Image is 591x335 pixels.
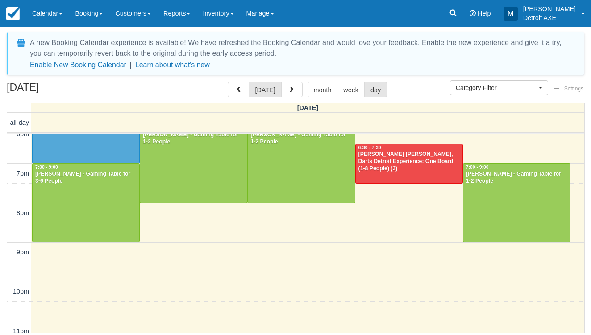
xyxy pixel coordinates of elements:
span: | [130,61,132,69]
h2: [DATE] [7,82,120,98]
a: 7:00 - 9:00[PERSON_NAME] - Gaming Table for 3-6 People [32,163,140,242]
button: day [364,82,387,97]
div: M [504,7,518,21]
a: Learn about what's new [135,61,210,69]
div: [PERSON_NAME] - Gaming Table for 1-2 People [142,131,245,146]
span: 7:00 - 9:00 [466,165,489,170]
span: all-day [10,119,29,126]
div: [PERSON_NAME] - Gaming Table for 3-6 People [35,171,137,185]
span: 6pm [17,131,29,138]
span: 6:30 - 7:30 [358,145,381,150]
img: checkfront-main-nav-mini-logo.png [6,7,20,20]
a: [PERSON_NAME] - Gaming Table for 1-2 People [140,124,247,203]
div: [PERSON_NAME] - Gaming Table for 1-2 People [466,171,568,185]
button: Category Filter [450,80,548,95]
button: Settings [548,82,589,95]
span: 11pm [13,327,29,335]
button: month [308,82,338,97]
p: Detroit AXE [523,13,576,22]
a: 7:00 - 9:00[PERSON_NAME] - Gaming Table for 1-2 People [463,163,570,242]
div: A new Booking Calendar experience is available! We have refreshed the Booking Calendar and would ... [30,37,574,59]
button: Enable New Booking Calendar [30,61,126,69]
div: [PERSON_NAME] [PERSON_NAME], Darts Detroit Experience: One Board (1-8 People) (3) [358,151,460,172]
p: [PERSON_NAME] [523,4,576,13]
button: [DATE] [249,82,281,97]
span: 10pm [13,288,29,295]
div: [PERSON_NAME] - Gaming Table for 1-2 People [250,131,352,146]
i: Help [470,10,476,16]
span: [DATE] [297,104,319,111]
span: Help [478,10,491,17]
span: Settings [564,86,583,92]
span: 8pm [17,209,29,217]
a: [PERSON_NAME] - Gaming Table for 1-2 People [247,124,355,203]
button: week [337,82,365,97]
span: Category Filter [456,83,537,92]
a: 6:30 - 7:30[PERSON_NAME] [PERSON_NAME], Darts Detroit Experience: One Board (1-8 People) (3) [355,144,463,183]
span: 7pm [17,170,29,177]
span: 7:00 - 9:00 [35,165,58,170]
span: 9pm [17,249,29,256]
